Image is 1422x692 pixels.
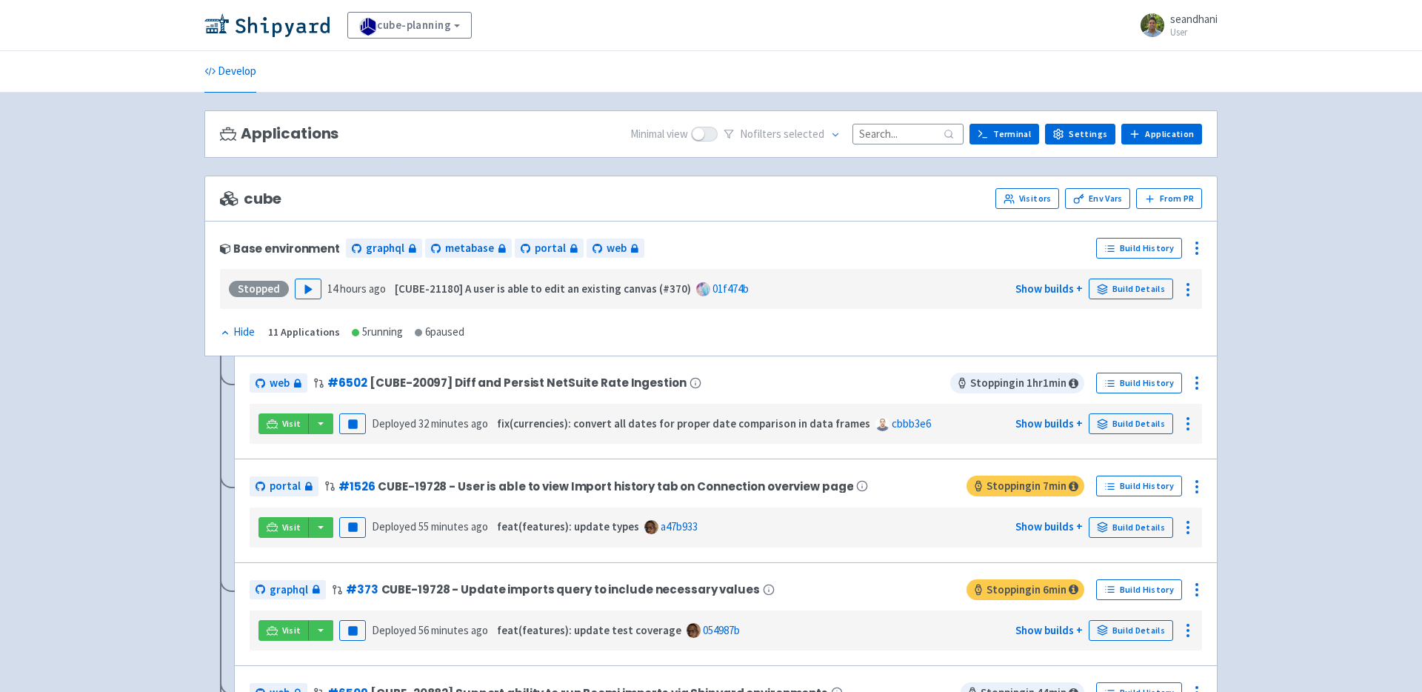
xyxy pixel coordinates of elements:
[415,324,464,341] div: 6 paused
[1096,476,1182,496] a: Build History
[607,240,627,257] span: web
[418,519,488,533] time: 55 minutes ago
[535,240,566,257] span: portal
[220,324,255,341] div: Hide
[1096,238,1182,259] a: Build History
[515,239,584,259] a: portal
[1065,188,1130,209] a: Env Vars
[258,620,309,641] a: Visit
[220,242,340,255] div: Base environment
[282,522,301,533] span: Visit
[372,519,488,533] span: Deployed
[1015,416,1083,430] a: Show builds +
[1089,279,1173,299] a: Build Details
[1015,519,1083,533] a: Show builds +
[204,51,256,93] a: Develop
[327,282,386,296] time: 14 hours ago
[250,373,307,393] a: web
[497,623,681,637] strong: feat(features): update test coverage
[229,281,289,297] div: Stopped
[220,125,338,142] h3: Applications
[587,239,644,259] a: web
[425,239,512,259] a: metabase
[250,476,318,496] a: portal
[497,416,870,430] strong: fix(currencies): convert all dates for proper date comparison in data frames
[418,416,488,430] time: 32 minutes ago
[630,126,688,143] span: Minimal view
[370,376,686,389] span: [CUBE-20097] Diff and Persist NetSuite Rate Ingestion
[282,625,301,636] span: Visit
[250,580,326,600] a: graphql
[1096,579,1182,600] a: Build History
[339,413,366,434] button: Pause
[346,239,422,259] a: graphql
[338,479,375,494] a: #1526
[268,324,340,341] div: 11 Applications
[661,519,698,533] a: a47b933
[258,413,309,434] a: Visit
[1089,620,1173,641] a: Build Details
[220,324,256,341] button: Hide
[1170,27,1218,37] small: User
[270,478,301,495] span: portal
[969,124,1039,144] a: Terminal
[445,240,494,257] span: metabase
[852,124,964,144] input: Search...
[967,579,1084,600] span: Stopping in 6 min
[220,190,281,207] span: cube
[1015,623,1083,637] a: Show builds +
[1136,188,1202,209] button: From PR
[1015,282,1083,296] a: Show builds +
[378,480,853,493] span: CUBE-19728 - User is able to view Import history tab on Connection overview page
[1121,124,1202,144] a: Application
[418,623,488,637] time: 56 minutes ago
[1089,413,1173,434] a: Build Details
[258,517,309,538] a: Visit
[1096,373,1182,393] a: Build History
[950,373,1084,393] span: Stopping in 1 hr 1 min
[339,620,366,641] button: Pause
[1132,13,1218,37] a: seandhani User
[740,126,824,143] span: No filter s
[339,517,366,538] button: Pause
[352,324,403,341] div: 5 running
[282,418,301,430] span: Visit
[1170,12,1218,26] span: seandhani
[347,12,472,39] a: cube-planning
[270,375,290,392] span: web
[995,188,1059,209] a: Visitors
[372,416,488,430] span: Deployed
[703,623,740,637] a: 054987b
[381,583,760,596] span: CUBE-19728 - Update imports query to include necessary values
[497,519,639,533] strong: feat(features): update types
[346,582,378,597] a: #373
[372,623,488,637] span: Deployed
[270,582,308,599] span: graphql
[967,476,1084,496] span: Stopping in 7 min
[1089,517,1173,538] a: Build Details
[327,375,367,390] a: #6502
[204,13,330,37] img: Shipyard logo
[712,282,749,296] a: 01f474b
[892,416,931,430] a: cbbb3e6
[784,127,824,141] span: selected
[366,240,404,257] span: graphql
[295,279,321,299] button: Play
[395,282,691,296] strong: [CUBE-21180] A user is able to edit an existing canvas (#370)
[1045,124,1115,144] a: Settings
